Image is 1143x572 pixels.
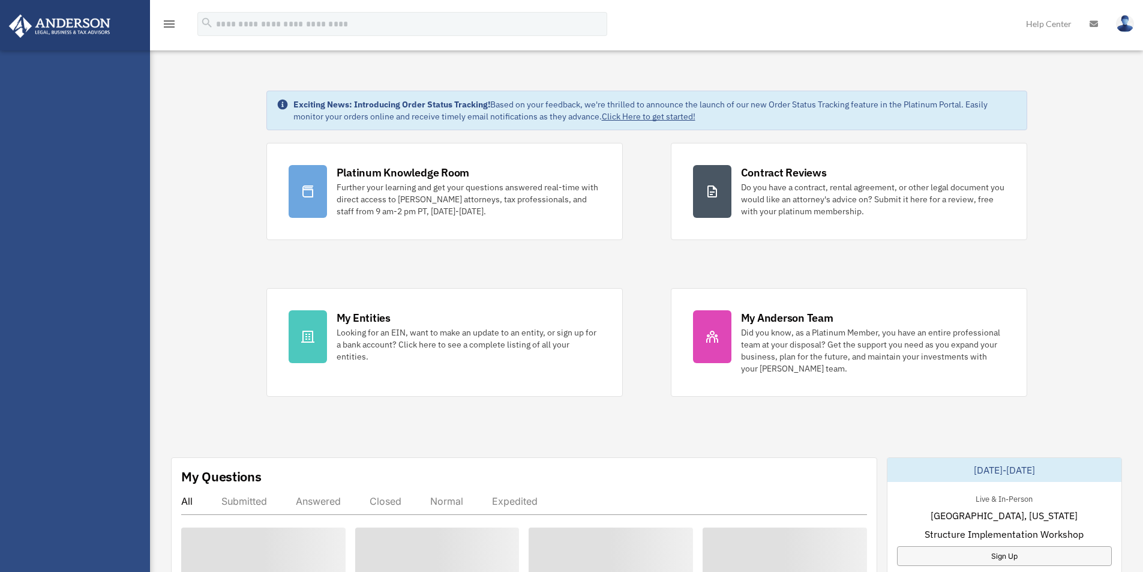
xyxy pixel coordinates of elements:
div: Answered [296,495,341,507]
div: Submitted [221,495,267,507]
strong: Exciting News: Introducing Order Status Tracking! [293,99,490,110]
div: Expedited [492,495,538,507]
span: Structure Implementation Workshop [925,527,1084,541]
div: Contract Reviews [741,165,827,180]
a: Click Here to get started! [602,111,695,122]
span: [GEOGRAPHIC_DATA], [US_STATE] [931,508,1078,523]
div: All [181,495,193,507]
div: Live & In-Person [966,492,1042,504]
i: menu [162,17,176,31]
div: Based on your feedback, we're thrilled to announce the launch of our new Order Status Tracking fe... [293,98,1017,122]
a: menu [162,21,176,31]
img: Anderson Advisors Platinum Portal [5,14,114,38]
div: Platinum Knowledge Room [337,165,470,180]
div: My Questions [181,468,262,486]
div: Closed [370,495,401,507]
div: Looking for an EIN, want to make an update to an entity, or sign up for a bank account? Click her... [337,327,601,363]
div: Further your learning and get your questions answered real-time with direct access to [PERSON_NAM... [337,181,601,217]
img: User Pic [1116,15,1134,32]
div: My Anderson Team [741,310,833,325]
a: Contract Reviews Do you have a contract, rental agreement, or other legal document you would like... [671,143,1027,240]
div: My Entities [337,310,391,325]
div: Do you have a contract, rental agreement, or other legal document you would like an attorney's ad... [741,181,1005,217]
div: Normal [430,495,463,507]
i: search [200,16,214,29]
a: My Anderson Team Did you know, as a Platinum Member, you have an entire professional team at your... [671,288,1027,397]
a: My Entities Looking for an EIN, want to make an update to an entity, or sign up for a bank accoun... [266,288,623,397]
div: Did you know, as a Platinum Member, you have an entire professional team at your disposal? Get th... [741,327,1005,375]
div: [DATE]-[DATE] [887,458,1121,482]
a: Platinum Knowledge Room Further your learning and get your questions answered real-time with dire... [266,143,623,240]
a: Sign Up [897,546,1112,566]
